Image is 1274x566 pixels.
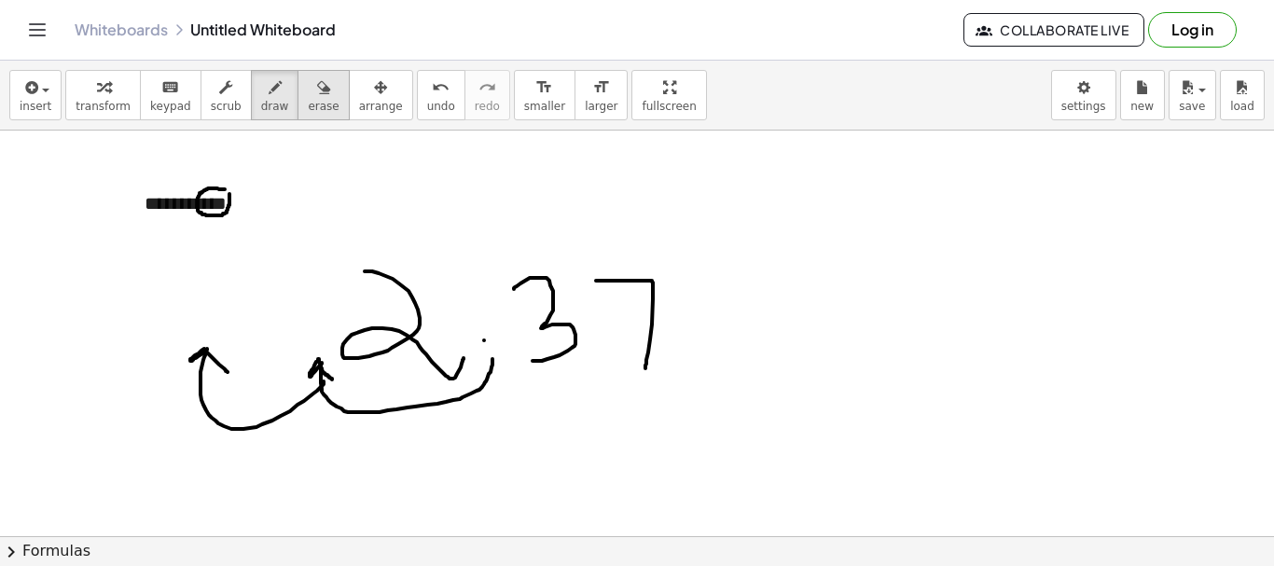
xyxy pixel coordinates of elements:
[359,100,403,113] span: arrange
[20,100,51,113] span: insert
[1148,12,1237,48] button: Log in
[1120,70,1165,120] button: new
[514,70,575,120] button: format_sizesmaller
[478,76,496,99] i: redo
[22,15,52,45] button: Toggle navigation
[211,100,242,113] span: scrub
[261,100,289,113] span: draw
[535,76,553,99] i: format_size
[1130,100,1154,113] span: new
[963,13,1144,47] button: Collaborate Live
[150,100,191,113] span: keypad
[475,100,500,113] span: redo
[1051,70,1116,120] button: settings
[298,70,349,120] button: erase
[1220,70,1265,120] button: load
[9,70,62,120] button: insert
[575,70,628,120] button: format_sizelarger
[1169,70,1216,120] button: save
[251,70,299,120] button: draw
[417,70,465,120] button: undoundo
[1179,100,1205,113] span: save
[631,70,706,120] button: fullscreen
[524,100,565,113] span: smaller
[349,70,413,120] button: arrange
[140,70,201,120] button: keyboardkeypad
[76,100,131,113] span: transform
[979,21,1129,38] span: Collaborate Live
[432,76,450,99] i: undo
[585,100,617,113] span: larger
[464,70,510,120] button: redoredo
[1230,100,1254,113] span: load
[427,100,455,113] span: undo
[161,76,179,99] i: keyboard
[75,21,168,39] a: Whiteboards
[308,100,339,113] span: erase
[1061,100,1106,113] span: settings
[642,100,696,113] span: fullscreen
[201,70,252,120] button: scrub
[592,76,610,99] i: format_size
[65,70,141,120] button: transform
